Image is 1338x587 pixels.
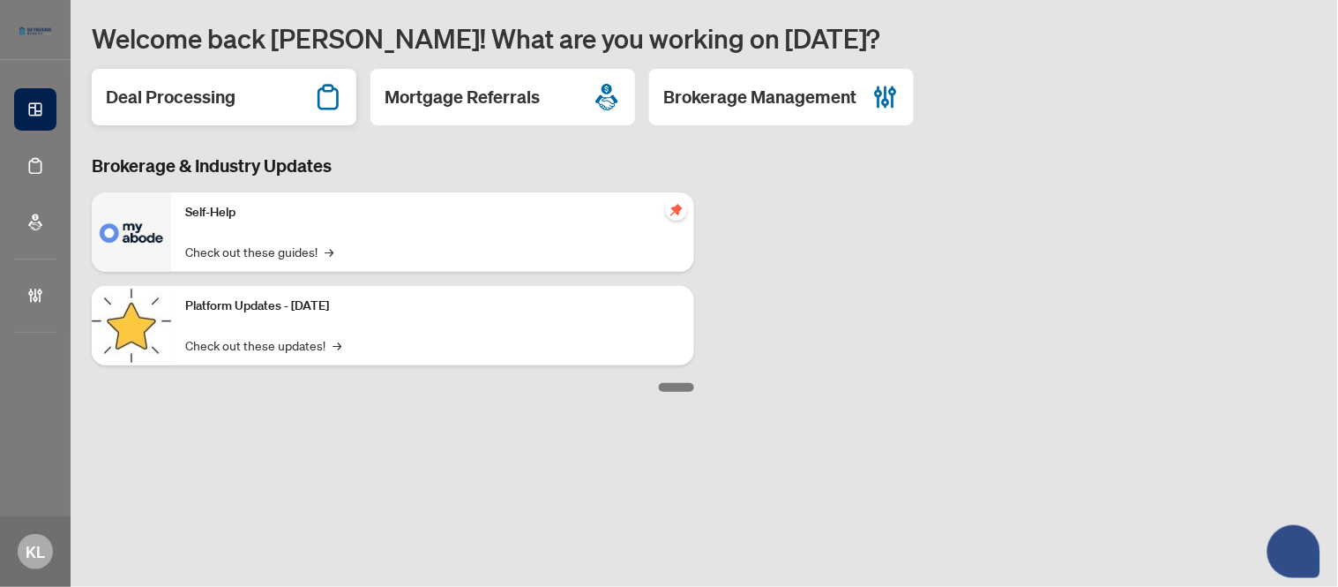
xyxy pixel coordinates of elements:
[26,539,45,564] span: KL
[106,85,235,109] h2: Deal Processing
[185,203,680,222] p: Self-Help
[385,85,540,109] h2: Mortgage Referrals
[663,85,856,109] h2: Brokerage Management
[92,21,1317,55] h1: Welcome back [PERSON_NAME]! What are you working on [DATE]?
[185,242,333,261] a: Check out these guides!→
[92,192,171,272] img: Self-Help
[333,335,341,355] span: →
[14,22,56,40] img: logo
[92,154,694,178] h3: Brokerage & Industry Updates
[92,286,171,365] img: Platform Updates - September 16, 2025
[666,199,687,221] span: pushpin
[185,297,680,316] p: Platform Updates - [DATE]
[185,335,341,355] a: Check out these updates!→
[325,242,333,261] span: →
[1267,525,1320,578] button: Open asap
